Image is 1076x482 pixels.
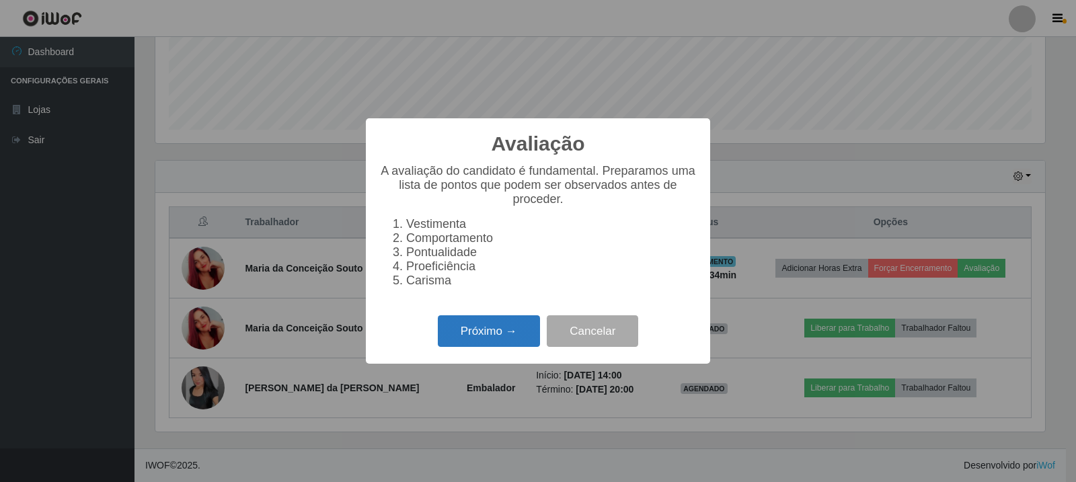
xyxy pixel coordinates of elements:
[492,132,585,156] h2: Avaliação
[406,245,697,259] li: Pontualidade
[547,315,638,347] button: Cancelar
[406,217,697,231] li: Vestimenta
[379,164,697,206] p: A avaliação do candidato é fundamental. Preparamos uma lista de pontos que podem ser observados a...
[406,259,697,274] li: Proeficiência
[406,231,697,245] li: Comportamento
[406,274,697,288] li: Carisma
[438,315,540,347] button: Próximo →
